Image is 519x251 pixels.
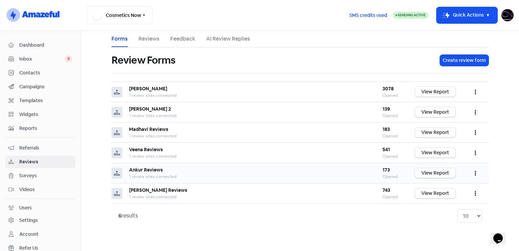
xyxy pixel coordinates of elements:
[5,67,75,79] a: Contacts
[129,133,176,139] span: 1 review sites connected
[139,35,159,43] a: Reviews
[491,224,512,244] iframe: chat widget
[19,83,72,90] span: Campaigns
[118,212,138,220] div: results
[440,55,489,66] button: Create review form
[5,202,75,214] a: Users
[129,167,163,173] b: Ankur Reviews
[5,108,75,121] a: Widgets
[5,53,75,65] a: Inbox 0
[437,7,497,23] button: Quick Actions
[382,153,401,159] div: Opened
[86,6,152,24] button: Cosmetics Now
[19,158,72,165] span: Reviews
[129,126,168,132] b: Madhavi Reviews
[5,214,75,227] a: Settings
[382,113,401,119] div: Opened
[19,231,39,238] div: Account
[19,55,65,63] span: Inbox
[19,125,72,132] span: Reports
[129,106,171,112] b: [PERSON_NAME] 2
[5,81,75,93] a: Campaigns
[5,156,75,168] a: Reviews
[19,97,72,104] span: Templates
[5,228,75,241] a: Account
[118,212,121,219] strong: 6
[415,107,455,117] a: View Report
[19,69,72,76] span: Contacts
[349,12,387,19] span: SMS credits used
[415,188,455,198] a: View Report
[19,42,72,49] span: Dashboard
[112,49,175,71] h1: Review Forms
[382,146,390,153] b: 541
[344,11,393,18] a: SMS credits used
[19,111,72,118] span: Widgets
[129,113,176,118] span: 1 review sites connected
[129,154,176,159] span: 1 review sites connected
[415,128,455,137] a: View Report
[393,11,428,19] a: Sending Active
[65,55,72,62] span: 0
[19,172,72,179] span: Surveys
[382,92,401,98] div: Opened
[382,174,401,180] div: Opened
[19,186,72,193] span: Videos
[129,86,167,92] b: [PERSON_NAME]
[19,217,38,224] div: Settings
[112,35,128,43] a: Forms
[382,187,390,193] b: 743
[129,174,176,179] span: 1 review sites connected
[382,167,390,173] b: 173
[382,133,401,139] div: Opened
[206,35,250,43] a: AI Review Replies
[415,168,455,178] a: View Report
[415,148,455,158] a: View Report
[415,87,455,97] a: View Report
[170,35,195,43] a: Feedback
[129,146,163,153] b: Veena Reviews
[382,106,390,112] b: 139
[129,93,176,98] span: 1 review sites connected
[129,187,187,193] b: [PERSON_NAME] Reviews
[129,194,176,200] span: 1 review sites connected
[5,169,75,182] a: Surveys
[5,122,75,135] a: Reports
[501,9,514,21] img: User
[398,13,426,17] span: Sending Active
[5,94,75,107] a: Templates
[382,126,390,132] b: 183
[382,86,394,92] b: 3078
[382,194,401,200] div: Opened
[5,183,75,196] a: Videos
[19,144,72,152] span: Referrals
[19,204,32,211] div: Users
[5,39,75,51] a: Dashboard
[5,142,75,154] a: Referrals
